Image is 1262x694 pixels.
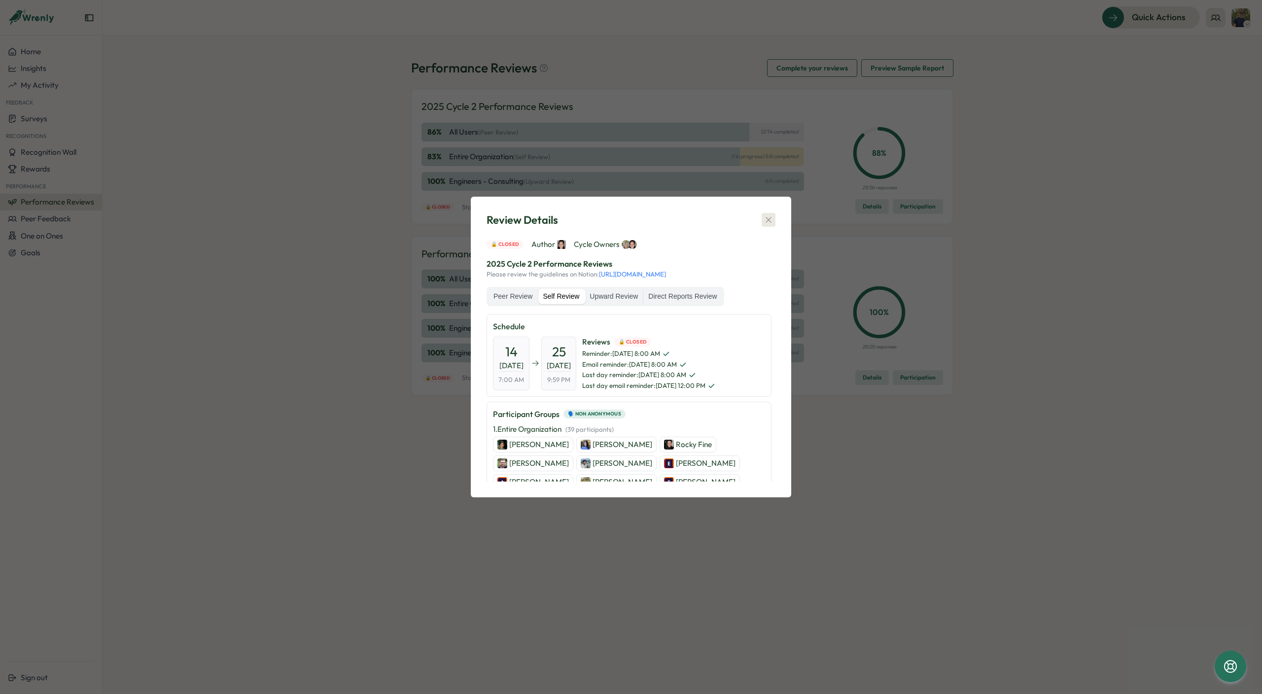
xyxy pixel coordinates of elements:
[574,239,637,250] span: Cycle Owners
[547,360,571,372] span: [DATE]
[599,270,666,278] a: [URL][DOMAIN_NAME]
[676,439,712,450] p: Rocky Fine
[493,408,560,420] p: Participant Groups
[557,240,566,249] img: India Bastien
[582,371,715,380] span: Last day reminder : [DATE] 8:00 AM
[487,258,775,270] p: 2025 Cycle 2 Performance Reviews
[493,474,573,490] a: Adrien Young[PERSON_NAME]
[593,458,652,469] p: [PERSON_NAME]
[576,455,657,471] a: Eric McGarry[PERSON_NAME]
[664,477,674,487] img: Sarah Lazarich
[499,360,524,372] span: [DATE]
[547,376,570,384] span: 9:59 PM
[497,440,507,450] img: Ethan Elisara
[593,477,652,487] p: [PERSON_NAME]
[493,437,573,452] a: Ethan Elisara[PERSON_NAME]
[498,376,524,384] span: 7:00 AM
[581,477,591,487] img: Chad Brokaw
[643,289,722,305] label: Direct Reports Review
[582,337,715,347] span: Reviews
[582,382,715,390] span: Last day email reminder : [DATE] 12:00 PM
[660,474,740,490] a: Sarah Lazarich[PERSON_NAME]
[489,289,537,305] label: Peer Review
[619,338,647,346] span: 🔒 Closed
[497,458,507,468] img: Nick Burgan
[565,425,614,433] span: ( 39 participants )
[497,477,507,487] img: Adrien Young
[581,458,591,468] img: Eric McGarry
[576,437,657,452] a: Emily Edwards[PERSON_NAME]
[531,239,566,250] span: Author
[493,424,614,435] p: 1 . Entire Organization
[505,343,518,360] span: 14
[493,320,765,333] p: Schedule
[568,410,621,418] span: 🗣️ Non Anonymous
[676,458,736,469] p: [PERSON_NAME]
[491,241,519,248] span: 🔒 Closed
[585,289,643,305] label: Upward Review
[552,343,566,360] span: 25
[676,477,736,487] p: [PERSON_NAME]
[664,458,674,468] img: Emilie Jensen
[576,474,657,490] a: Chad Brokaw[PERSON_NAME]
[538,289,584,305] label: Self Review
[582,360,715,369] span: Email reminder : [DATE] 8:00 AM
[622,240,631,249] img: Lisa Warner
[487,270,775,279] p: Please review the guidelines on Notion:
[493,455,573,471] a: Nick Burgan[PERSON_NAME]
[593,439,652,450] p: [PERSON_NAME]
[582,349,715,358] span: Reminder : [DATE] 8:00 AM
[660,437,716,452] a: Rocky FineRocky Fine
[628,240,637,249] img: India Bastien
[509,458,569,469] p: [PERSON_NAME]
[509,439,569,450] p: [PERSON_NAME]
[664,440,674,450] img: Rocky Fine
[660,455,740,471] a: Emilie Jensen[PERSON_NAME]
[509,477,569,487] p: [PERSON_NAME]
[487,212,558,228] span: Review Details
[581,440,591,450] img: Emily Edwards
